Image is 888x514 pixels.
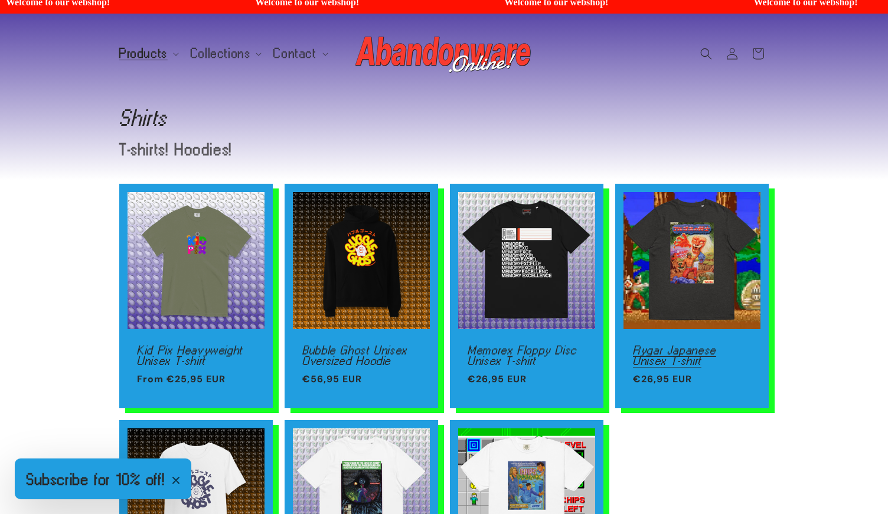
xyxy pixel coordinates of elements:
[119,48,168,59] span: Products
[273,48,316,59] span: Contact
[351,25,537,82] a: Abandonware
[137,345,255,366] a: Kid Pix Heavyweight Unisex T-shirt
[468,345,586,366] a: Memorex Floppy Disc Unisex T-shirt
[112,41,184,66] summary: Products
[693,41,719,67] summary: Search
[266,41,332,66] summary: Contact
[633,345,751,366] a: Rygar Japanese Unisex T-shirt
[302,345,420,366] a: Bubble Ghost Unisex Oversized Hoodie
[184,41,267,66] summary: Collections
[191,48,251,59] span: Collections
[119,108,769,127] h1: Shirts
[355,30,533,77] img: Abandonware
[119,142,552,158] p: T-shirts! Hoodies!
